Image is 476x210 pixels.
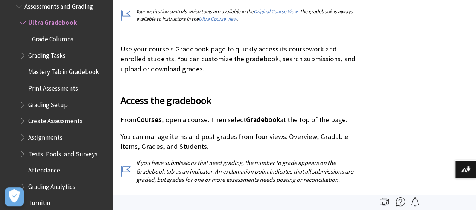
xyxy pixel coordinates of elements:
span: Grading Analytics [28,180,75,190]
h3: Overview [120,193,357,208]
img: More help [396,197,405,206]
p: If you have submissions that need grading, the number to grade appears on the Gradebook tab as an... [120,159,357,184]
span: Gradebook [246,115,280,124]
a: Ultra Course View [199,16,237,22]
img: Print [380,197,389,206]
span: Print Assessments [28,82,78,92]
img: Follow this page [411,197,420,206]
p: Your institution controls which tools are available in the . The gradebook is always available to... [120,8,357,22]
p: You can manage items and post grades from four views: Overview, Gradable Items, Grades, and Stude... [120,132,357,151]
span: Grading Tasks [28,49,65,59]
a: Original Course View [254,8,297,15]
span: Turnitin [28,197,50,207]
span: Mastery Tab in Gradebook [28,66,99,76]
span: Attendance [28,164,60,174]
span: Tests, Pools, and Surveys [28,148,97,158]
span: Courses [137,115,162,124]
button: Open Preferences [5,187,24,206]
span: Grading Setup [28,98,68,109]
span: Assignments [28,131,62,141]
p: Use your course's Gradebook page to quickly access its coursework and enrolled students. You can ... [120,44,357,74]
p: From , open a course. Then select at the top of the page. [120,115,357,125]
span: Grade Columns [32,33,73,43]
span: Create Assessments [28,115,82,125]
span: Ultra Gradebook [28,17,76,27]
span: Access the gradebook [120,92,357,108]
